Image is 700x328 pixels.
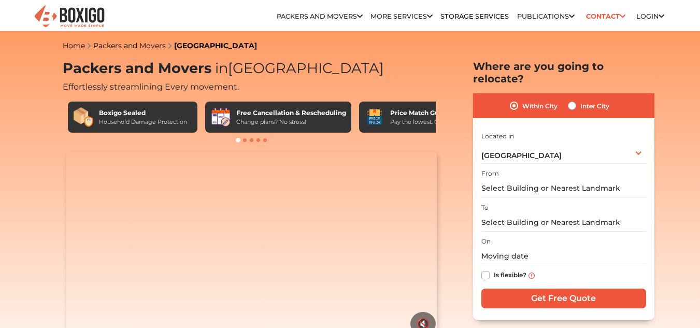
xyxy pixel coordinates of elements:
[494,269,526,280] label: Is flexible?
[277,12,363,20] a: Packers and Movers
[440,12,509,20] a: Storage Services
[63,82,239,92] span: Effortlessly streamlining Every movement.
[481,203,489,212] label: To
[481,289,646,308] input: Get Free Quote
[481,151,562,160] span: [GEOGRAPHIC_DATA]
[63,60,441,77] h1: Packers and Movers
[481,237,491,246] label: On
[522,99,558,112] label: Within City
[390,108,469,118] div: Price Match Guarantee
[73,107,94,127] img: Boxigo Sealed
[528,273,535,279] img: info
[236,108,346,118] div: Free Cancellation & Rescheduling
[481,169,499,178] label: From
[210,107,231,127] img: Free Cancellation & Rescheduling
[580,99,609,112] label: Inter City
[99,118,187,126] div: Household Damage Protection
[236,118,346,126] div: Change plans? No stress!
[481,247,646,265] input: Moving date
[481,179,646,197] input: Select Building or Nearest Landmark
[481,213,646,232] input: Select Building or Nearest Landmark
[390,118,469,126] div: Pay the lowest. Guaranteed!
[582,8,628,24] a: Contact
[211,60,384,77] span: [GEOGRAPHIC_DATA]
[370,12,433,20] a: More services
[636,12,664,20] a: Login
[364,107,385,127] img: Price Match Guarantee
[33,4,106,30] img: Boxigo
[473,60,654,85] h2: Where are you going to relocate?
[481,132,514,141] label: Located in
[174,41,257,50] a: [GEOGRAPHIC_DATA]
[63,41,85,50] a: Home
[215,60,228,77] span: in
[517,12,575,20] a: Publications
[99,108,187,118] div: Boxigo Sealed
[93,41,166,50] a: Packers and Movers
